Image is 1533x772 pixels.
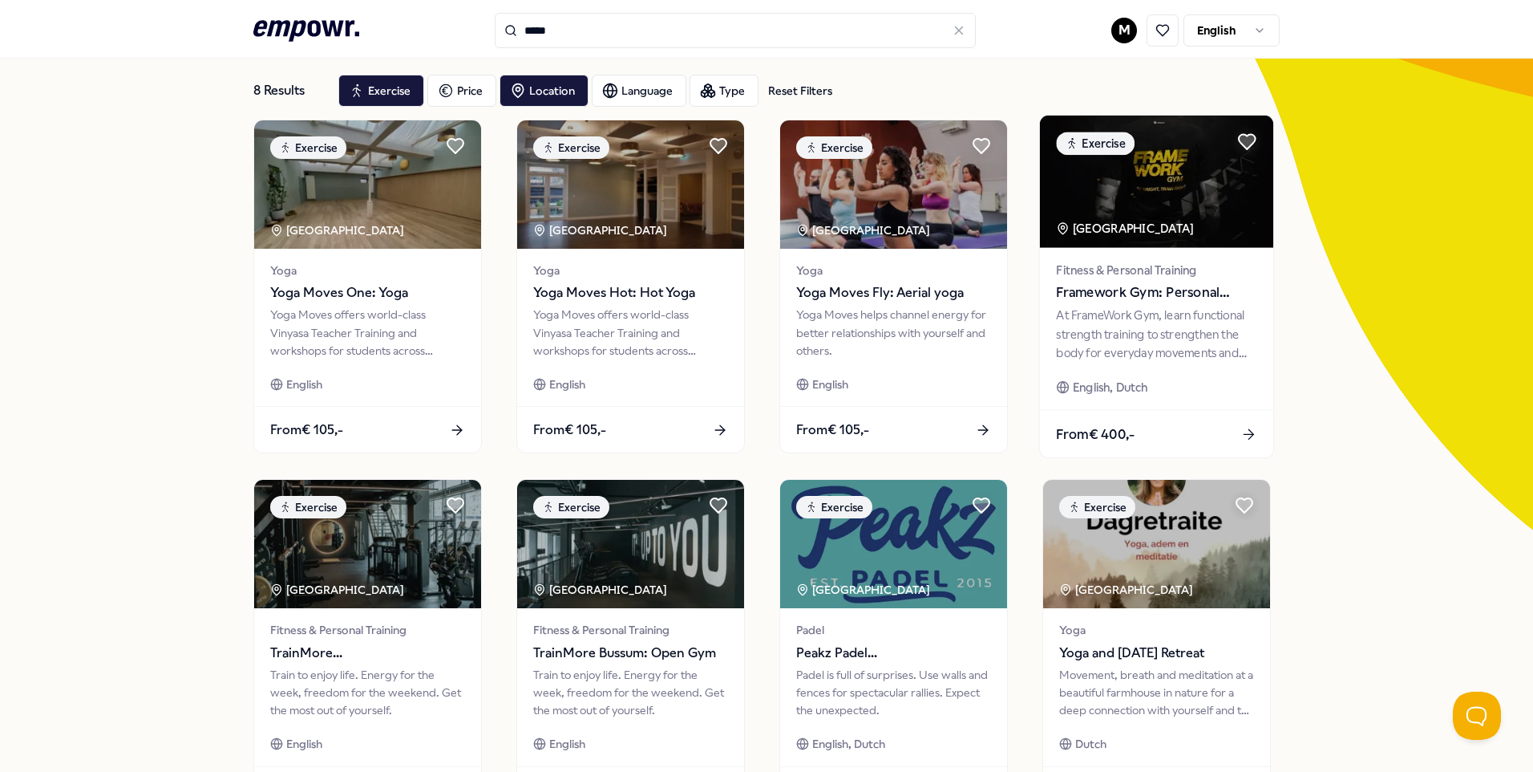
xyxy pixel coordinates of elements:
[495,13,976,48] input: Search for products, categories or subcategories
[796,621,991,639] span: Padel
[517,120,744,249] img: package image
[270,306,465,360] div: Yoga Moves offers world-class Vinyasa Teacher Training and workshops for students across [GEOGRAP...
[270,282,465,303] span: Yoga Moves One: Yoga
[533,621,728,639] span: Fitness & Personal Training
[1056,424,1135,445] span: From € 400,-
[1056,132,1135,155] div: Exercise
[517,480,744,608] img: package image
[549,376,585,393] span: English
[253,75,326,107] div: 8 Results
[338,75,424,107] button: Exercise
[779,120,1008,453] a: package imageExercise[GEOGRAPHIC_DATA] YogaYoga Moves Fly: Aerial yogaYoga Moves helps channel en...
[796,306,991,360] div: Yoga Moves helps channel energy for better relationships with yourself and others.
[1111,18,1137,43] button: M
[270,621,465,639] span: Fitness & Personal Training
[270,221,407,239] div: [GEOGRAPHIC_DATA]
[270,420,343,441] span: From € 105,-
[780,480,1007,608] img: package image
[1075,735,1106,753] span: Dutch
[516,120,745,453] a: package imageExercise[GEOGRAPHIC_DATA] YogaYoga Moves Hot: Hot YogaYoga Moves offers world-class ...
[1043,480,1270,608] img: package image
[1059,643,1254,664] span: Yoga and [DATE] Retreat
[780,120,1007,249] img: package image
[796,136,872,159] div: Exercise
[533,221,669,239] div: [GEOGRAPHIC_DATA]
[533,282,728,303] span: Yoga Moves Hot: Hot Yoga
[253,120,482,453] a: package imageExercise[GEOGRAPHIC_DATA] YogaYoga Moves One: YogaYoga Moves offers world-class Viny...
[500,75,589,107] button: Location
[286,735,322,753] span: English
[796,221,932,239] div: [GEOGRAPHIC_DATA]
[533,420,606,441] span: From € 105,-
[270,262,465,279] span: Yoga
[254,480,481,608] img: package image
[1073,378,1148,396] span: English, Dutch
[796,666,991,720] div: Padel is full of surprises. Use walls and fences for spectacular rallies. Expect the unexpected.
[1059,666,1254,720] div: Movement, breath and meditation at a beautiful farmhouse in nature for a deep connection with you...
[533,136,609,159] div: Exercise
[1039,115,1275,459] a: package imageExercise[GEOGRAPHIC_DATA] Fitness & Personal TrainingFramework Gym: Personal Trainin...
[1056,307,1256,362] div: At FrameWork Gym, learn functional strength training to strengthen the body for everyday movement...
[1056,261,1256,279] span: Fitness & Personal Training
[427,75,496,107] button: Price
[690,75,758,107] button: Type
[796,262,991,279] span: Yoga
[796,496,872,518] div: Exercise
[1056,219,1196,238] div: [GEOGRAPHIC_DATA]
[533,666,728,720] div: Train to enjoy life. Energy for the week, freedom for the weekend. Get the most out of yourself.
[796,282,991,303] span: Yoga Moves Fly: Aerial yoga
[1056,282,1256,303] span: Framework Gym: Personal Training
[1059,621,1254,639] span: Yoga
[286,376,322,393] span: English
[254,120,481,249] img: package image
[549,735,585,753] span: English
[1040,116,1273,248] img: package image
[270,581,407,599] div: [GEOGRAPHIC_DATA]
[270,643,465,664] span: TrainMore [GEOGRAPHIC_DATA]: Open Gym
[270,136,346,159] div: Exercise
[533,643,728,664] span: TrainMore Bussum: Open Gym
[796,420,869,441] span: From € 105,-
[796,643,991,664] span: Peakz Padel [GEOGRAPHIC_DATA]
[533,306,728,360] div: Yoga Moves offers world-class Vinyasa Teacher Training and workshops for students across [GEOGRAP...
[796,581,932,599] div: [GEOGRAPHIC_DATA]
[533,496,609,518] div: Exercise
[1059,496,1135,518] div: Exercise
[812,735,885,753] span: English, Dutch
[768,82,832,100] div: Reset Filters
[592,75,686,107] button: Language
[1453,692,1501,740] iframe: Help Scout Beacon - Open
[270,666,465,720] div: Train to enjoy life. Energy for the week, freedom for the weekend. Get the most out of yourself.
[1059,581,1195,599] div: [GEOGRAPHIC_DATA]
[812,376,848,393] span: English
[533,581,669,599] div: [GEOGRAPHIC_DATA]
[270,496,346,518] div: Exercise
[533,262,728,279] span: Yoga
